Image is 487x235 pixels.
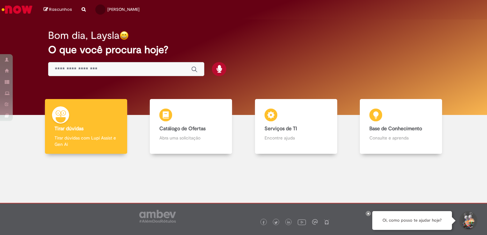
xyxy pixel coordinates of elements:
img: logo_footer_naosei.png [324,219,330,225]
img: logo_footer_linkedin.png [287,221,290,224]
a: Base de Conhecimento Consulte e aprenda [349,99,454,154]
img: logo_footer_twitter.png [274,221,278,224]
a: Serviços de TI Encontre ajuda [243,99,349,154]
h2: Bom dia, Laysla [48,30,120,41]
h2: O que você procura hoje? [48,44,439,55]
span: Rascunhos [49,6,72,12]
img: logo_footer_youtube.png [298,218,306,226]
b: Catálogo de Ofertas [159,125,206,132]
div: Oi, como posso te ajudar hoje? [372,211,452,230]
img: logo_footer_workplace.png [312,219,318,225]
span: [PERSON_NAME] [107,7,140,12]
p: Consulte e aprenda [369,135,432,141]
b: Tirar dúvidas [55,125,84,132]
a: Rascunhos [44,7,72,13]
img: logo_footer_ambev_rotulo_gray.png [139,210,176,223]
b: Base de Conhecimento [369,125,422,132]
button: Iniciar Conversa de Suporte [458,211,477,230]
a: Tirar dúvidas Tirar dúvidas com Lupi Assist e Gen Ai [33,99,139,154]
img: ServiceNow [1,3,33,16]
b: Serviços de TI [265,125,297,132]
p: Tirar dúvidas com Lupi Assist e Gen Ai [55,135,118,147]
p: Abra uma solicitação [159,135,222,141]
p: Encontre ajuda [265,135,328,141]
img: logo_footer_facebook.png [262,221,265,224]
img: happy-face.png [120,31,129,40]
a: Catálogo de Ofertas Abra uma solicitação [139,99,244,154]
